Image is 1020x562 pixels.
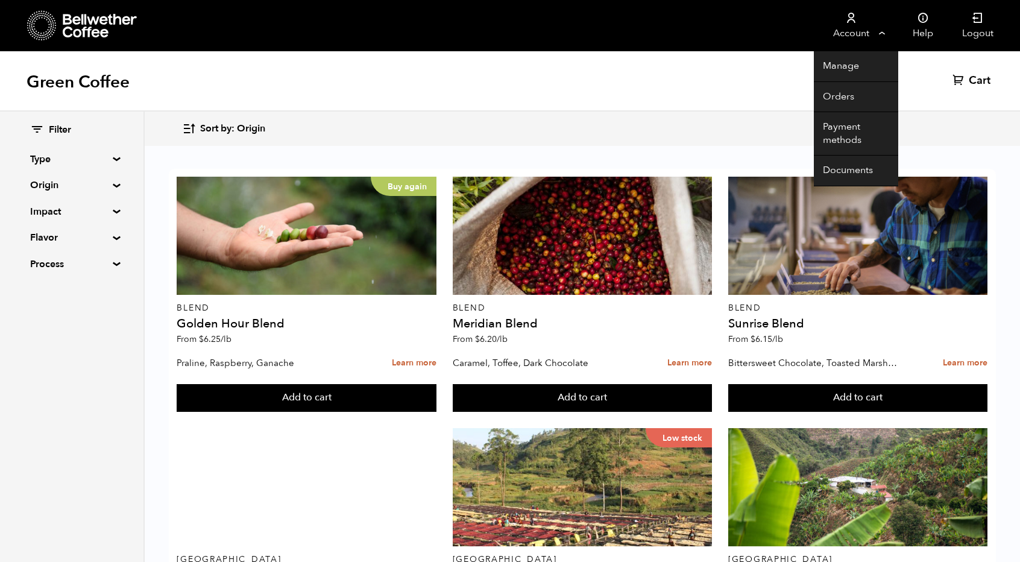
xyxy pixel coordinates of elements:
[199,333,204,345] span: $
[814,156,898,186] a: Documents
[814,51,898,82] a: Manage
[728,304,987,312] p: Blend
[952,74,993,88] a: Cart
[453,354,629,372] p: Caramel, Toffee, Dark Chocolate
[27,71,130,93] h1: Green Coffee
[772,333,783,345] span: /lb
[646,428,712,447] p: Low stock
[371,177,436,196] p: Buy again
[475,333,508,345] bdi: 6.20
[728,384,987,412] button: Add to cart
[728,318,987,330] h4: Sunrise Blend
[30,204,113,219] summary: Impact
[453,318,712,330] h4: Meridian Blend
[221,333,231,345] span: /lb
[453,333,508,345] span: From
[392,350,436,376] a: Learn more
[177,354,353,372] p: Praline, Raspberry, Ganache
[943,350,987,376] a: Learn more
[751,333,755,345] span: $
[475,333,480,345] span: $
[177,384,436,412] button: Add to cart
[969,74,990,88] span: Cart
[30,230,113,245] summary: Flavor
[814,112,898,156] a: Payment methods
[199,333,231,345] bdi: 6.25
[453,428,712,546] a: Low stock
[30,152,113,166] summary: Type
[182,115,265,143] button: Sort by: Origin
[200,122,265,136] span: Sort by: Origin
[177,333,231,345] span: From
[177,177,436,295] a: Buy again
[751,333,783,345] bdi: 6.15
[728,354,905,372] p: Bittersweet Chocolate, Toasted Marshmallow, Candied Orange, Praline
[814,82,898,113] a: Orders
[30,257,113,271] summary: Process
[49,124,71,137] span: Filter
[177,304,436,312] p: Blend
[30,178,113,192] summary: Origin
[453,304,712,312] p: Blend
[453,384,712,412] button: Add to cart
[728,333,783,345] span: From
[177,318,436,330] h4: Golden Hour Blend
[667,350,712,376] a: Learn more
[497,333,508,345] span: /lb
